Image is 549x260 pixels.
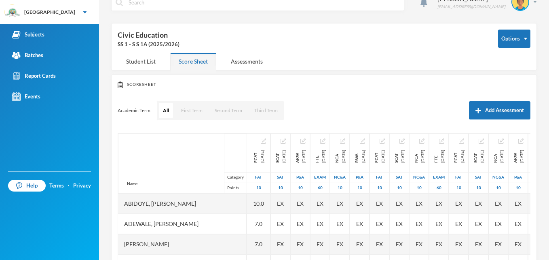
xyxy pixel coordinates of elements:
span: NCA [492,150,498,163]
div: Examination [310,172,329,183]
span: FCAT [252,150,259,163]
button: Edit Assessment [300,138,306,144]
div: 10 [291,183,310,193]
div: Scoresheet [118,81,530,88]
span: Student Exempted. [495,220,502,228]
span: Student Exempted. [435,220,442,228]
button: All [159,103,173,118]
div: 10 [469,183,488,193]
span: ARW [294,150,300,163]
div: SS 1 - S S 1A (2025/2026) [118,40,486,49]
span: Student Exempted. [455,220,462,228]
div: First Term Examination [433,150,446,163]
span: Student Exempted. [455,240,462,248]
img: edit [498,139,504,144]
div: Project And Assignment [291,172,310,183]
span: SCAT [472,150,479,163]
button: Edit Assessment [479,138,484,144]
p: Academic Term [118,107,150,114]
span: Student Exempted. [376,220,383,228]
button: Third Term [250,103,282,118]
span: Student Exempted. [475,240,482,248]
div: First Continuous Assessment Text [452,150,465,163]
div: Notecheck And Attendance [489,172,508,183]
span: Student Exempted. [396,220,403,228]
span: Student Exempted. [396,199,403,208]
div: Events [12,92,40,101]
img: edit [479,139,484,144]
span: NCA [413,150,419,163]
span: Student Exempted. [416,240,422,248]
img: edit [399,139,405,144]
div: Assignment and Research Work [294,150,307,163]
div: 10 [350,183,369,193]
span: SCAT [393,150,399,163]
div: 60 [429,183,448,193]
div: First Continuous Assessment Test [252,150,265,163]
a: Terms [49,182,64,190]
button: Options [498,30,530,48]
div: Second Assessment Test [271,172,290,183]
div: 10 [509,183,528,193]
img: edit [300,139,306,144]
img: edit [419,139,424,144]
button: Edit Assessment [399,138,405,144]
div: Examination [528,172,547,183]
img: logo [4,4,21,21]
span: Student Exempted. [515,220,522,228]
div: [PERSON_NAME] [118,234,247,254]
div: First Assessment Test [449,172,468,183]
img: edit [340,139,345,144]
div: Research work and assignment [353,150,366,163]
span: Student Exempted. [515,240,522,248]
div: First Assessment Test [370,172,389,183]
div: Batches [12,51,43,60]
span: Student Exempted. [416,199,422,208]
div: Student List [118,53,164,70]
span: Student Exempted. [455,199,462,208]
span: Student Exempted. [277,240,284,248]
div: 10 [410,183,429,193]
div: 10.0 [247,194,270,214]
span: Student Exempted. [435,199,442,208]
div: Adewale, [PERSON_NAME] [118,214,247,234]
button: Edit Assessment [419,138,424,144]
button: Edit Assessment [439,138,444,144]
div: [EMAIL_ADDRESS][DOMAIN_NAME] [437,4,505,10]
div: Examination [429,172,448,183]
span: Student Exempted. [336,220,343,228]
div: First Assessment Test [247,172,270,183]
div: 10 [370,183,389,193]
div: Score Sheet [170,53,216,70]
div: Second Assessment Test [390,172,409,183]
button: Edit Assessment [340,138,345,144]
button: Second Term [211,103,246,118]
div: · [68,182,70,190]
div: 7.0 [247,234,270,254]
span: Student Exempted. [356,199,363,208]
span: ARW [512,150,518,163]
span: Student Exempted. [317,199,323,208]
span: Student Exempted. [317,240,323,248]
button: Edit Assessment [498,138,504,144]
div: Project And Assignment [350,172,369,183]
span: FTE [433,150,439,163]
div: 7.0 [247,214,270,234]
img: edit [439,139,444,144]
div: Note Check and Attendance [334,150,346,163]
div: Second Continuous Assessment Test [472,150,485,163]
span: Student Exempted. [475,220,482,228]
span: NCA [334,150,340,163]
span: Student Exempted. [356,220,363,228]
div: Notecheck And Attendance [492,150,505,163]
div: second continuous assessment test [393,150,406,163]
span: Student Exempted. [277,220,284,228]
div: 10 [489,183,508,193]
span: Student Exempted. [297,199,304,208]
div: Notecheck And Attendance [410,172,429,183]
div: Notecheck and Attendance [413,150,426,163]
div: Notecheck And Attendance [330,172,349,183]
span: Student Exempted. [376,199,383,208]
span: Student Exempted. [416,220,422,228]
div: Civic Education [118,30,486,49]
